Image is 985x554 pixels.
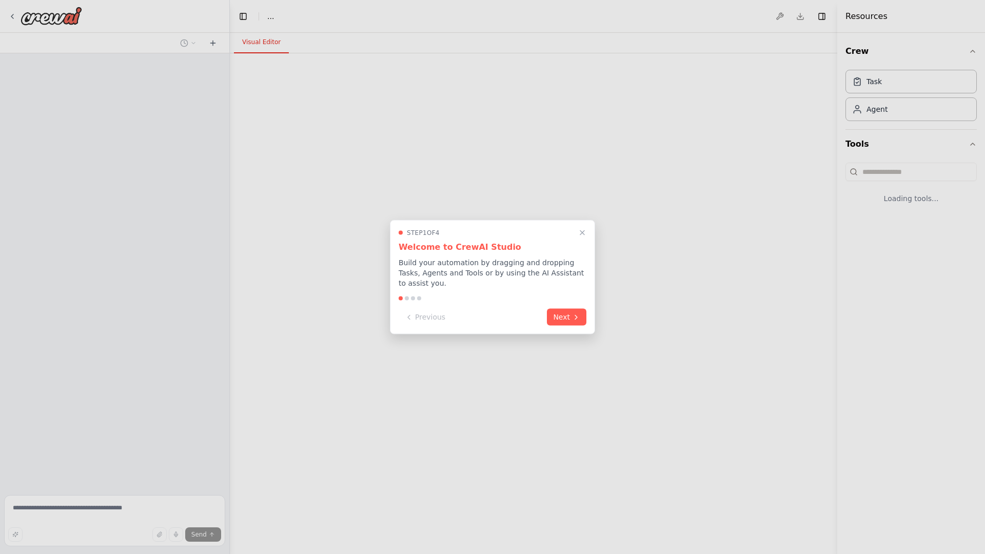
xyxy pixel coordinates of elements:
span: Step 1 of 4 [407,229,440,237]
button: Previous [399,309,451,326]
p: Build your automation by dragging and dropping Tasks, Agents and Tools or by using the AI Assista... [399,258,586,288]
button: Next [547,309,586,326]
button: Hide left sidebar [236,9,250,24]
button: Close walkthrough [576,227,588,239]
h3: Welcome to CrewAI Studio [399,241,586,253]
